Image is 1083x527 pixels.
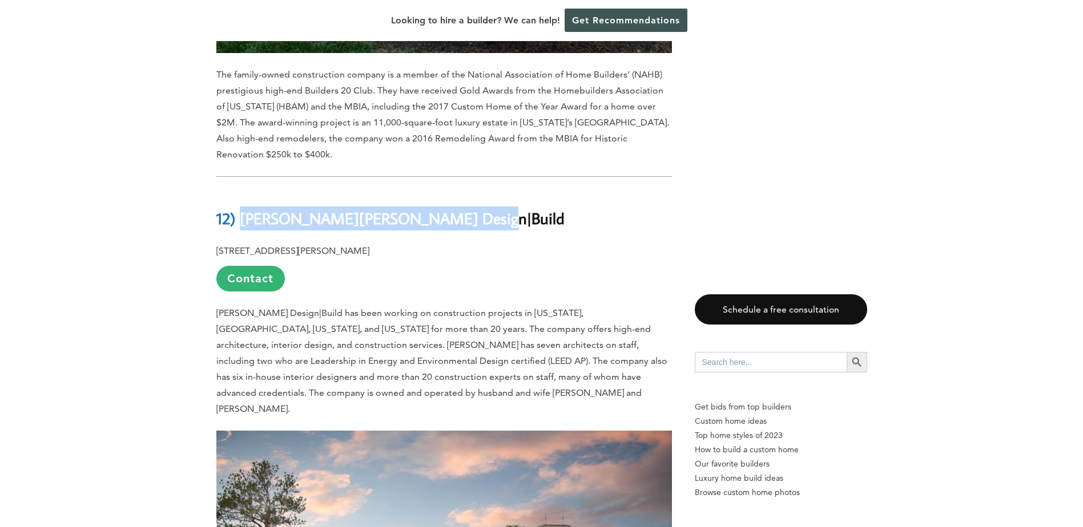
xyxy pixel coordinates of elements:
[851,356,863,368] svg: Search
[695,294,867,325] a: Schedule a free consultation
[695,485,867,500] a: Browse custom home photos
[216,266,285,291] a: Contact
[216,245,369,256] b: [STREET_ADDRESS][PERSON_NAME]
[216,307,667,414] span: [PERSON_NAME] Design|Build has been working on construction projects in [US_STATE], [GEOGRAPHIC_D...
[216,69,669,160] span: The family-owned construction company is a member of the National Association of Home Builders’ (...
[1026,470,1069,513] iframe: Drift Widget Chat Controller
[216,208,359,228] b: 12) [PERSON_NAME]
[695,443,867,457] a: How to build a custom home
[695,457,867,471] a: Our favorite builders
[565,9,687,32] a: Get Recommendations
[695,428,867,443] a: Top home styles of 2023
[695,471,867,485] a: Luxury home build ideas
[695,352,847,372] input: Search here...
[695,414,867,428] a: Custom home ideas
[695,400,867,414] p: Get bids from top builders
[359,208,565,228] b: [PERSON_NAME] Design|Build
